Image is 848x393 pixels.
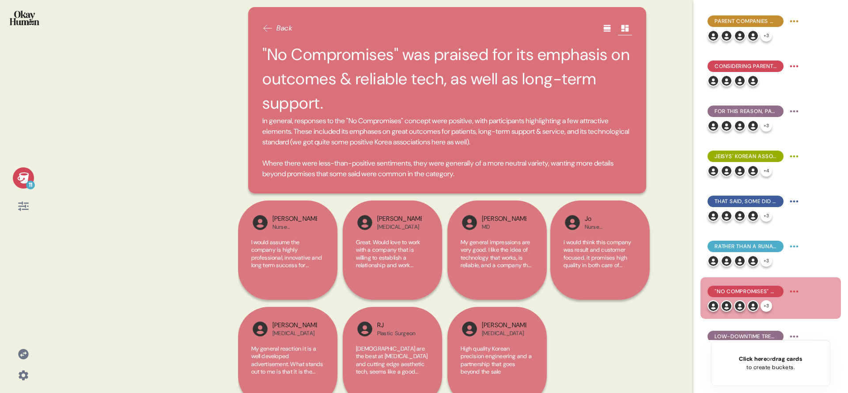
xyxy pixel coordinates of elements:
div: 11 [26,181,35,189]
img: l1ibTKarBSWXLOhlfT5LxFP+OttMJpPJZDKZTCbz9PgHEggSPYjZSwEAAAAASUVORK5CYII= [734,255,746,267]
img: l1ibTKarBSWXLOhlfT5LxFP+OttMJpPJZDKZTCbz9PgHEggSPYjZSwEAAAAASUVORK5CYII= [721,30,732,42]
span: High quality Korean precision engineering and a partnership that goes beyond the sale [461,345,532,376]
img: l1ibTKarBSWXLOhlfT5LxFP+OttMJpPJZDKZTCbz9PgHEggSPYjZSwEAAAAASUVORK5CYII= [356,320,374,338]
div: Nurse Practitioner [273,223,317,231]
img: l1ibTKarBSWXLOhlfT5LxFP+OttMJpPJZDKZTCbz9PgHEggSPYjZSwEAAAAASUVORK5CYII= [747,30,759,42]
span: Back [276,23,292,34]
img: l1ibTKarBSWXLOhlfT5LxFP+OttMJpPJZDKZTCbz9PgHEggSPYjZSwEAAAAASUVORK5CYII= [461,214,478,231]
img: l1ibTKarBSWXLOhlfT5LxFP+OttMJpPJZDKZTCbz9PgHEggSPYjZSwEAAAAASUVORK5CYII= [747,255,759,267]
span: That said, some did raise concerns with Korea, focused on tariffs, support, and quality. [715,197,776,205]
span: Click here [739,355,767,363]
img: l1ibTKarBSWXLOhlfT5LxFP+OttMJpPJZDKZTCbz9PgHEggSPYjZSwEAAAAASUVORK5CYII= [747,75,759,87]
img: l1ibTKarBSWXLOhlfT5LxFP+OttMJpPJZDKZTCbz9PgHEggSPYjZSwEAAAAASUVORK5CYII= [721,165,732,177]
img: l1ibTKarBSWXLOhlfT5LxFP+OttMJpPJZDKZTCbz9PgHEggSPYjZSwEAAAAASUVORK5CYII= [747,300,759,312]
img: l1ibTKarBSWXLOhlfT5LxFP+OttMJpPJZDKZTCbz9PgHEggSPYjZSwEAAAAASUVORK5CYII= [734,30,746,42]
img: l1ibTKarBSWXLOhlfT5LxFP+OttMJpPJZDKZTCbz9PgHEggSPYjZSwEAAAAASUVORK5CYII= [747,165,759,177]
div: or to create buckets. [739,355,802,371]
img: l1ibTKarBSWXLOhlfT5LxFP+OttMJpPJZDKZTCbz9PgHEggSPYjZSwEAAAAASUVORK5CYII= [251,320,269,338]
span: [DEMOGRAPHIC_DATA] are the best at [MEDICAL_DATA] and cutting edge aesthetic tech, seems like a g... [356,345,428,383]
span: Parent companies matter, serving as signals of safety, efficacy, and ongoing support. [715,17,776,25]
div: RJ [377,321,416,330]
img: l1ibTKarBSWXLOhlfT5LxFP+OttMJpPJZDKZTCbz9PgHEggSPYjZSwEAAAAASUVORK5CYII= [734,75,746,87]
div: + 3 [761,120,772,132]
span: For this reason, participants suggested the "Jeisys" name should be prominent on its devices. [715,107,776,115]
img: l1ibTKarBSWXLOhlfT5LxFP+OttMJpPJZDKZTCbz9PgHEggSPYjZSwEAAAAASUVORK5CYII= [708,210,719,222]
span: Low-downtime treatments took center stage in "Aesthetics That Fit..." [715,333,776,340]
span: "No Compromises" was praised for its emphasis on outcomes & reliable tech, as well as long-term s... [715,287,776,295]
span: In general, responses to the "No Compromises" concept were positive, with participants highlighti... [262,116,632,179]
div: [PERSON_NAME] [482,321,526,330]
span: i would think this company was result and customer focused. it promises high quality in both care... [564,238,632,277]
img: l1ibTKarBSWXLOhlfT5LxFP+OttMJpPJZDKZTCbz9PgHEggSPYjZSwEAAAAASUVORK5CYII= [564,214,581,231]
img: l1ibTKarBSWXLOhlfT5LxFP+OttMJpPJZDKZTCbz9PgHEggSPYjZSwEAAAAASUVORK5CYII= [734,120,746,132]
span: Great. Would love to work with a company that is willing to establish a relationship and work tog... [356,238,424,285]
img: l1ibTKarBSWXLOhlfT5LxFP+OttMJpPJZDKZTCbz9PgHEggSPYjZSwEAAAAASUVORK5CYII= [721,210,732,222]
div: + 3 [761,255,772,267]
span: Considering parent companies also plays an important role in avoiding bad apples. [715,62,776,70]
img: l1ibTKarBSWXLOhlfT5LxFP+OttMJpPJZDKZTCbz9PgHEggSPYjZSwEAAAAASUVORK5CYII= [708,300,719,312]
img: l1ibTKarBSWXLOhlfT5LxFP+OttMJpPJZDKZTCbz9PgHEggSPYjZSwEAAAAASUVORK5CYII= [721,300,732,312]
div: Jo [585,214,629,224]
div: + 3 [761,30,772,42]
div: + 3 [761,300,772,312]
span: drag cards [772,355,802,363]
img: l1ibTKarBSWXLOhlfT5LxFP+OttMJpPJZDKZTCbz9PgHEggSPYjZSwEAAAAASUVORK5CYII= [356,214,374,231]
h2: "No Compromises" was praised for its emphasis on outcomes & reliable tech, as well as long-term s... [262,42,632,116]
img: l1ibTKarBSWXLOhlfT5LxFP+OttMJpPJZDKZTCbz9PgHEggSPYjZSwEAAAAASUVORK5CYII= [708,255,719,267]
img: l1ibTKarBSWXLOhlfT5LxFP+OttMJpPJZDKZTCbz9PgHEggSPYjZSwEAAAAASUVORK5CYII= [747,120,759,132]
div: [PERSON_NAME] [273,321,317,330]
div: Plastic Surgeon [377,330,416,337]
div: [PERSON_NAME] [482,214,526,224]
img: l1ibTKarBSWXLOhlfT5LxFP+OttMJpPJZDKZTCbz9PgHEggSPYjZSwEAAAAASUVORK5CYII= [461,320,478,338]
span: Rather than a runaway favorite, participants praised three key elements across the concepts. [715,242,776,250]
div: [MEDICAL_DATA] [377,223,422,231]
div: + 3 [761,210,772,222]
div: [MEDICAL_DATA] [273,330,317,337]
span: Jeisys' Korean associations give it skincare & beauty credibility. [715,152,776,160]
img: l1ibTKarBSWXLOhlfT5LxFP+OttMJpPJZDKZTCbz9PgHEggSPYjZSwEAAAAASUVORK5CYII= [708,165,719,177]
div: MD [482,223,526,231]
div: + 4 [761,165,772,177]
img: l1ibTKarBSWXLOhlfT5LxFP+OttMJpPJZDKZTCbz9PgHEggSPYjZSwEAAAAASUVORK5CYII= [708,30,719,42]
img: l1ibTKarBSWXLOhlfT5LxFP+OttMJpPJZDKZTCbz9PgHEggSPYjZSwEAAAAASUVORK5CYII= [721,75,732,87]
img: l1ibTKarBSWXLOhlfT5LxFP+OttMJpPJZDKZTCbz9PgHEggSPYjZSwEAAAAASUVORK5CYII= [721,255,732,267]
img: l1ibTKarBSWXLOhlfT5LxFP+OttMJpPJZDKZTCbz9PgHEggSPYjZSwEAAAAASUVORK5CYII= [721,120,732,132]
img: l1ibTKarBSWXLOhlfT5LxFP+OttMJpPJZDKZTCbz9PgHEggSPYjZSwEAAAAASUVORK5CYII= [734,165,746,177]
div: [PERSON_NAME] [377,214,422,224]
div: Nurse Practitioner [585,223,629,231]
img: l1ibTKarBSWXLOhlfT5LxFP+OttMJpPJZDKZTCbz9PgHEggSPYjZSwEAAAAASUVORK5CYII= [708,120,719,132]
div: [PERSON_NAME] [273,214,317,224]
img: l1ibTKarBSWXLOhlfT5LxFP+OttMJpPJZDKZTCbz9PgHEggSPYjZSwEAAAAASUVORK5CYII= [708,75,719,87]
span: My general reaction it is a well developed advertisement. What stands out to me is that it is the... [251,345,323,391]
img: l1ibTKarBSWXLOhlfT5LxFP+OttMJpPJZDKZTCbz9PgHEggSPYjZSwEAAAAASUVORK5CYII= [747,210,759,222]
img: l1ibTKarBSWXLOhlfT5LxFP+OttMJpPJZDKZTCbz9PgHEggSPYjZSwEAAAAASUVORK5CYII= [251,214,269,231]
span: I would assume the company is highly professional, innovative and long term success for providers... [251,238,322,331]
img: l1ibTKarBSWXLOhlfT5LxFP+OttMJpPJZDKZTCbz9PgHEggSPYjZSwEAAAAASUVORK5CYII= [734,300,746,312]
div: [MEDICAL_DATA] [482,330,526,337]
span: My general impressions are very good. I like the idea of technology that works, is reliable, and ... [461,238,534,277]
img: l1ibTKarBSWXLOhlfT5LxFP+OttMJpPJZDKZTCbz9PgHEggSPYjZSwEAAAAASUVORK5CYII= [734,210,746,222]
img: okayhuman.3b1b6348.png [10,11,39,25]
